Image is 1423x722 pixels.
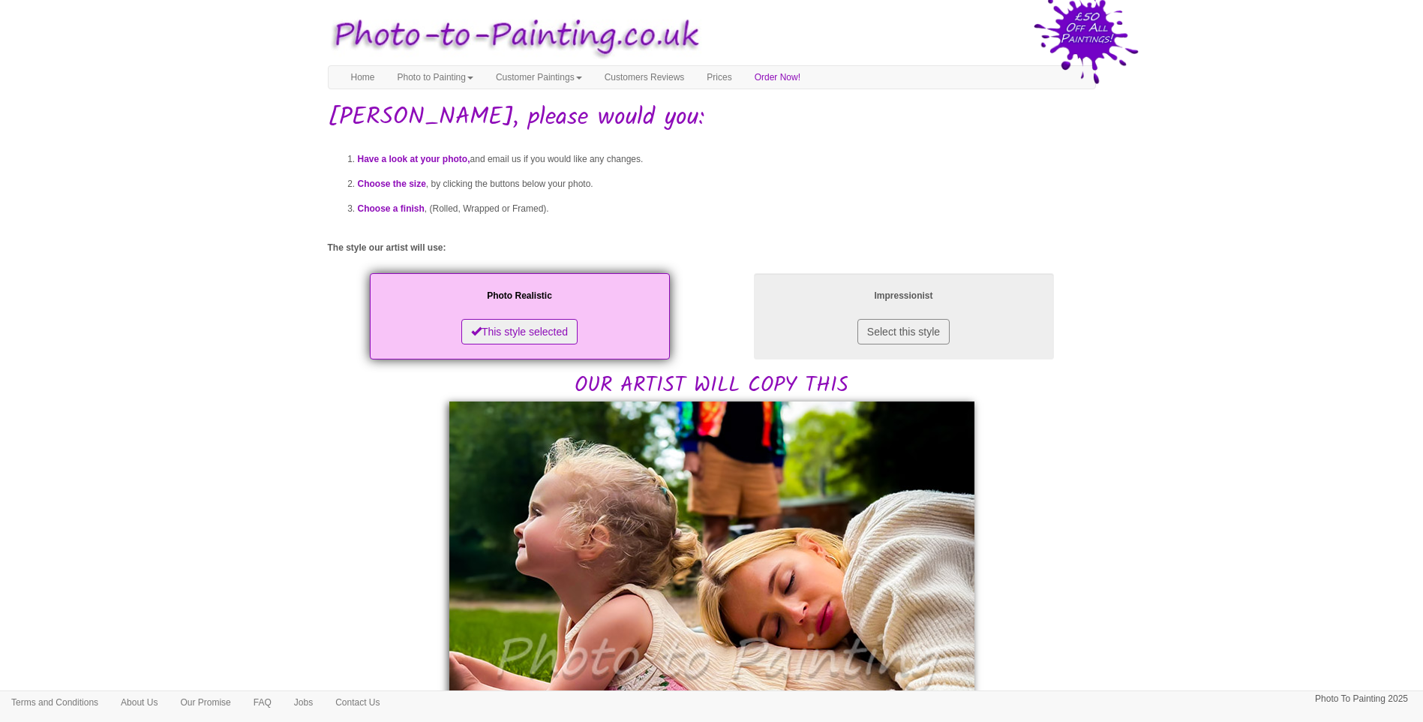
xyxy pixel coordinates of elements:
img: Photo to Painting [320,8,704,65]
a: Customer Paintings [485,66,593,89]
a: About Us [110,691,169,714]
h1: [PERSON_NAME], please would you: [328,104,1096,131]
a: FAQ [242,691,283,714]
a: Jobs [283,691,324,714]
span: Choose a finish [358,203,425,214]
button: Select this style [857,319,950,344]
h2: OUR ARTIST WILL COPY THIS [328,269,1096,398]
p: Photo To Painting 2025 [1315,691,1408,707]
a: Prices [695,66,743,89]
label: The style our artist will use: [328,242,446,254]
a: Contact Us [324,691,391,714]
a: Home [340,66,386,89]
li: , by clicking the buttons below your photo. [358,172,1096,197]
p: Photo Realistic [385,288,655,304]
li: and email us if you would like any changes. [358,147,1096,172]
a: Our Promise [169,691,242,714]
a: Order Now! [743,66,812,89]
a: Customers Reviews [593,66,696,89]
span: Have a look at your photo, [358,154,470,164]
button: This style selected [461,319,578,344]
a: Photo to Painting [386,66,485,89]
span: Choose the size [358,179,426,189]
p: Impressionist [769,288,1039,304]
li: , (Rolled, Wrapped or Framed). [358,197,1096,221]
